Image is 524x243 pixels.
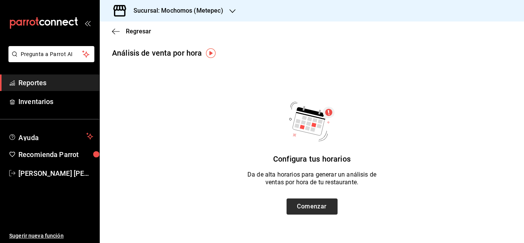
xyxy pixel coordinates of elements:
[21,50,82,58] span: Pregunta a Parrot AI
[18,149,93,160] span: Recomienda Parrot
[273,153,351,165] p: Configura tus horarios
[127,6,223,15] h3: Sucursal: Mochomos (Metepec)
[18,78,93,88] span: Reportes
[287,198,338,215] button: Comenzar
[18,132,83,141] span: Ayuda
[112,28,151,35] button: Regresar
[18,168,93,179] span: [PERSON_NAME] [PERSON_NAME]
[8,46,94,62] button: Pregunta a Parrot AI
[84,20,91,26] button: open_drawer_menu
[9,232,93,240] span: Sugerir nueva función
[126,28,151,35] span: Regresar
[247,171,376,186] p: Da de alta horarios para generar un análisis de ventas por hora de tu restaurante.
[5,56,94,64] a: Pregunta a Parrot AI
[18,96,93,107] span: Inventarios
[112,47,202,59] div: Análisis de venta por hora
[206,48,216,58] img: Tooltip marker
